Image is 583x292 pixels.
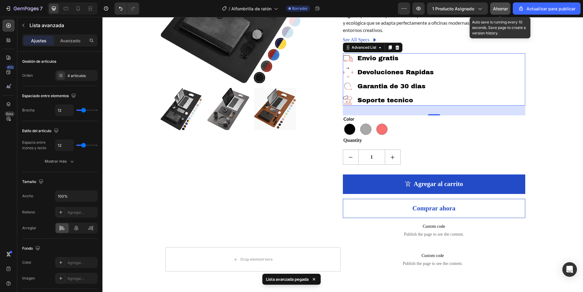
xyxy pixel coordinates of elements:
button: Agregar al carrito [240,157,423,177]
div: Drop element here [138,240,170,245]
div: Abrir Intercom Messenger [562,262,577,277]
font: 7 [40,5,43,12]
div: Quantity [240,119,423,128]
font: Fondo [22,246,33,251]
font: Tamaño [22,179,36,184]
iframe: Área de diseño [102,17,583,292]
p: Garantia de 30 dias [255,65,333,74]
font: Brecha [22,108,35,112]
font: Imagen [22,276,35,280]
font: Actualizar para publicar [526,6,575,11]
font: 1 producto asignado [432,6,474,11]
font: Orden [22,73,33,78]
div: See All Specs [240,19,267,26]
p: Lista avanzada [29,22,95,29]
font: Mostrar más [45,159,67,164]
button: decrement [241,133,256,147]
font: Ahorrar [493,6,508,11]
font: Espacio entre iconos y texto [22,140,46,150]
input: Auto [55,105,74,116]
span: Custom code [243,235,418,242]
font: Agregar... [67,210,84,215]
p: Devoluciones Rapidas [255,51,333,60]
button: Mostrar más [22,156,98,167]
div: Advanced List [248,28,275,33]
font: Agregar... [67,276,84,281]
font: / [229,6,230,11]
font: 4 artículos [67,73,86,78]
input: quantity [256,133,283,147]
p: Soporte tecnico [255,79,333,88]
font: Borrador [292,6,308,11]
font: 450 [7,65,13,69]
a: See All Specs [240,19,274,26]
span: Publish the page to see the content. [243,244,418,250]
font: Alfombrilla de ratón [231,6,271,11]
font: Estilo del artículo [22,128,51,133]
font: Beta [6,112,13,116]
font: Gestión de artículos [22,59,56,64]
input: Auto [55,140,74,151]
div: Agregar al carrito [311,162,361,172]
img: gempages_581068646118327214-c04200b9-7d9c-436c-a64e-5172a4980302.gif [240,36,251,47]
legend: Color [240,98,253,106]
input: Auto [55,191,97,202]
font: Ancho [22,194,33,198]
font: Agregar... [67,260,84,265]
img: gempages_581068646118327214-14bc293b-9815-47ca-a6c2-1f3ce5e3e7da.gif [240,64,251,75]
img: gempages_581068646118327214-93929412-fd85-42a5-87af-2c176d77f8f4.gif [240,50,251,61]
font: Color [22,260,32,265]
font: Lista avanzada [29,22,64,28]
span: Publish the page to see the content. [240,214,423,220]
font: Lista avanzada pegada [266,277,309,282]
font: Arreglar [22,226,36,230]
font: Ajustes [31,38,47,43]
div: Deshacer/Rehacer [115,2,139,15]
button: Ahorrar [490,2,510,15]
font: Relleno [22,210,35,214]
button: increment [283,133,298,147]
button: 1 producto asignado [427,2,488,15]
img: gempages_581068646118327214-4576c6ed-4f7d-4fc1-80c7-c7721e913cc1.gif [240,78,251,89]
font: Avanzado [60,38,80,43]
button: 7 [2,2,45,15]
font: Espaciado entre elementos [22,93,69,98]
p: Envio gratis [255,37,333,46]
button: Actualizar para publicar [513,2,581,15]
span: Custom code [240,206,423,213]
button: <p><span style="font-size:21px;"><strong>Comprar ahora</strong></span></p> [240,182,423,201]
strong: Comprar ahora [310,188,353,195]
